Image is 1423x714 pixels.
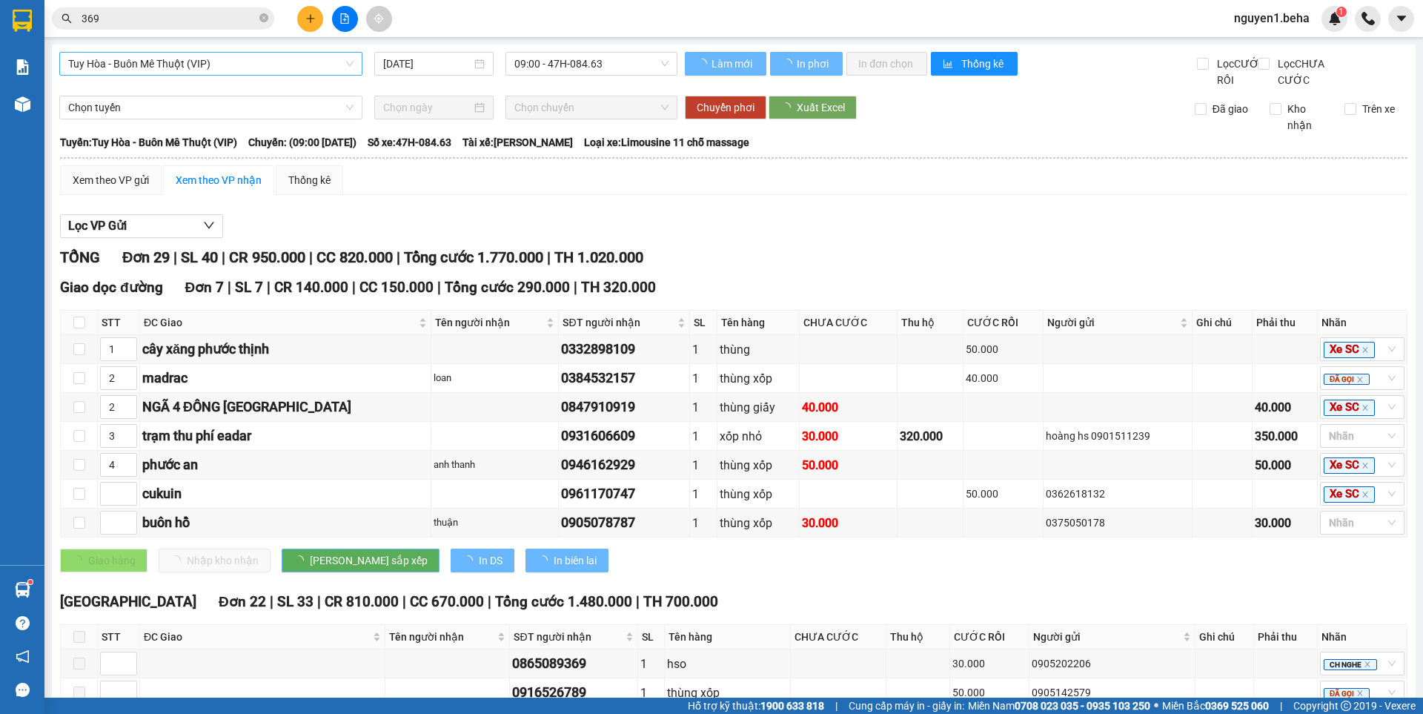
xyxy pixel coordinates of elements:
[60,593,196,610] span: [GEOGRAPHIC_DATA]
[849,698,964,714] span: Cung cấp máy in - giấy in:
[640,655,662,673] div: 1
[274,279,348,296] span: CR 140.000
[1361,491,1369,498] span: close
[229,248,305,266] span: CR 950.000
[554,248,643,266] span: TH 1.020.000
[1195,625,1253,649] th: Ghi chú
[898,311,963,335] th: Thu hộ
[1032,655,1193,672] div: 0905202206
[60,279,163,296] span: Giao dọc đường
[510,678,638,707] td: 0916526789
[512,653,635,674] div: 0865089369
[122,248,170,266] span: Đơn 29
[383,99,471,116] input: Chọn ngày
[1047,314,1177,331] span: Người gửi
[462,134,573,151] span: Tài xế: [PERSON_NAME]
[62,13,72,24] span: search
[488,593,491,610] span: |
[1324,457,1375,474] span: Xe SC
[720,427,797,446] div: xốp nhỏ
[98,311,140,335] th: STT
[277,593,314,610] span: SL 33
[802,456,895,475] div: 50.000
[359,279,434,296] span: CC 150.000
[1395,12,1408,25] span: caret-down
[1211,56,1268,88] span: Lọc CƯỚC RỒI
[203,219,215,231] span: down
[451,549,514,572] button: In DS
[692,456,714,475] div: 1
[791,625,886,649] th: CHƯA CƯỚC
[950,625,1029,649] th: CƯỚC RỒI
[561,512,687,533] div: 0905078787
[16,616,30,630] span: question-circle
[931,52,1018,76] button: bar-chartThống kê
[685,96,766,119] button: Chuyển phơi
[1361,346,1369,354] span: close
[1321,314,1403,331] div: Nhãn
[717,311,800,335] th: Tên hàng
[248,134,356,151] span: Chuyến: (09:00 [DATE])
[835,698,837,714] span: |
[1253,311,1318,335] th: Phải thu
[802,398,895,417] div: 40.000
[434,515,557,530] div: thuận
[952,684,1026,701] div: 50.000
[16,683,30,697] span: message
[574,279,577,296] span: |
[697,59,709,69] span: loading
[352,279,356,296] span: |
[68,53,354,75] span: Tuy Hòa - Buôn Mê Thuột (VIP)
[760,700,824,712] strong: 1900 633 818
[434,457,557,472] div: anh thanh
[886,625,950,649] th: Thu hộ
[435,314,544,331] span: Tên người nhận
[288,172,331,188] div: Thống kê
[181,248,218,266] span: SL 40
[1364,661,1371,668] span: close
[305,13,316,24] span: plus
[1046,486,1190,502] div: 0362618132
[173,248,177,266] span: |
[60,549,147,572] button: Giao hàng
[720,456,797,475] div: thùng xốp
[1280,698,1282,714] span: |
[142,454,428,475] div: phước an
[692,369,714,388] div: 1
[293,555,310,566] span: loading
[943,59,955,70] span: bar-chart
[325,593,399,610] span: CR 810.000
[1154,703,1158,709] span: ⚪️
[561,368,687,389] div: 0384532157
[525,549,608,572] button: In biên lai
[1015,700,1150,712] strong: 0708 023 035 - 0935 103 250
[159,549,271,572] button: Nhập kho nhận
[144,314,416,331] span: ĐC Giao
[514,53,669,75] span: 09:00 - 47H-084.63
[559,393,690,422] td: 0847910919
[317,593,321,610] span: |
[782,59,795,69] span: loading
[185,279,225,296] span: Đơn 7
[1356,690,1364,697] span: close
[368,134,451,151] span: Số xe: 47H-084.63
[219,593,266,610] span: Đơn 22
[720,369,797,388] div: thùng xốp
[270,593,273,610] span: |
[559,451,690,480] td: 0946162929
[720,340,797,359] div: thùng
[1361,12,1375,25] img: phone-icon
[176,172,262,188] div: Xem theo VP nhận
[1162,698,1269,714] span: Miền Bắc
[383,56,471,72] input: 14/10/2025
[142,397,428,417] div: NGÃ 4 ĐÔNG [GEOGRAPHIC_DATA]
[802,514,895,532] div: 30.000
[222,248,225,266] span: |
[445,279,570,296] span: Tổng cước 290.000
[1324,688,1370,699] span: ĐÃ GỌI
[1255,427,1315,446] div: 350.000
[142,339,428,360] div: cây xăng phước thịnh
[638,625,665,649] th: SL
[559,364,690,393] td: 0384532157
[397,248,400,266] span: |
